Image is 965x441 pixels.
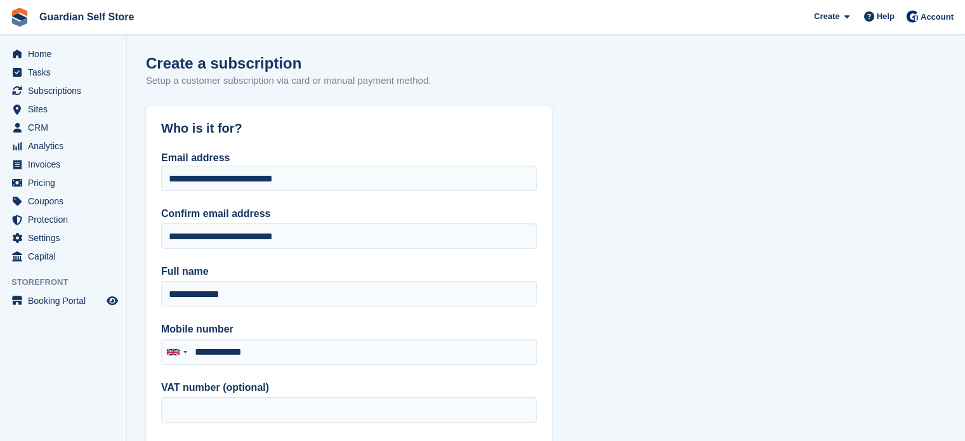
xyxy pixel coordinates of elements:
a: menu [6,82,120,100]
a: menu [6,119,120,136]
h1: Create a subscription [146,55,301,72]
span: Tasks [28,63,104,81]
label: Confirm email address [161,206,537,221]
h2: Who is it for? [161,121,537,136]
div: United Kingdom: +44 [162,340,191,364]
a: menu [6,155,120,173]
a: menu [6,292,120,310]
a: menu [6,63,120,81]
p: Setup a customer subscription via card or manual payment method. [146,74,431,88]
label: VAT number (optional) [161,380,537,395]
a: menu [6,174,120,192]
span: CRM [28,119,104,136]
span: Storefront [11,276,126,289]
label: Mobile number [161,322,537,337]
span: Analytics [28,137,104,155]
a: menu [6,247,120,265]
span: Settings [28,229,104,247]
span: Account [921,11,954,23]
label: Full name [161,264,537,279]
span: Create [814,10,839,23]
span: Pricing [28,174,104,192]
a: menu [6,137,120,155]
span: Capital [28,247,104,265]
a: Preview store [105,293,120,308]
span: Sites [28,100,104,118]
img: Tom Scott [906,10,919,23]
a: menu [6,45,120,63]
a: menu [6,100,120,118]
span: Home [28,45,104,63]
a: Guardian Self Store [34,6,139,27]
a: menu [6,229,120,247]
span: Protection [28,211,104,228]
span: Help [877,10,895,23]
span: Coupons [28,192,104,210]
span: Booking Portal [28,292,104,310]
span: Invoices [28,155,104,173]
a: menu [6,192,120,210]
a: menu [6,211,120,228]
img: stora-icon-8386f47178a22dfd0bd8f6a31ec36ba5ce8667c1dd55bd0f319d3a0aa187defe.svg [10,8,29,27]
label: Email address [161,152,230,163]
span: Subscriptions [28,82,104,100]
